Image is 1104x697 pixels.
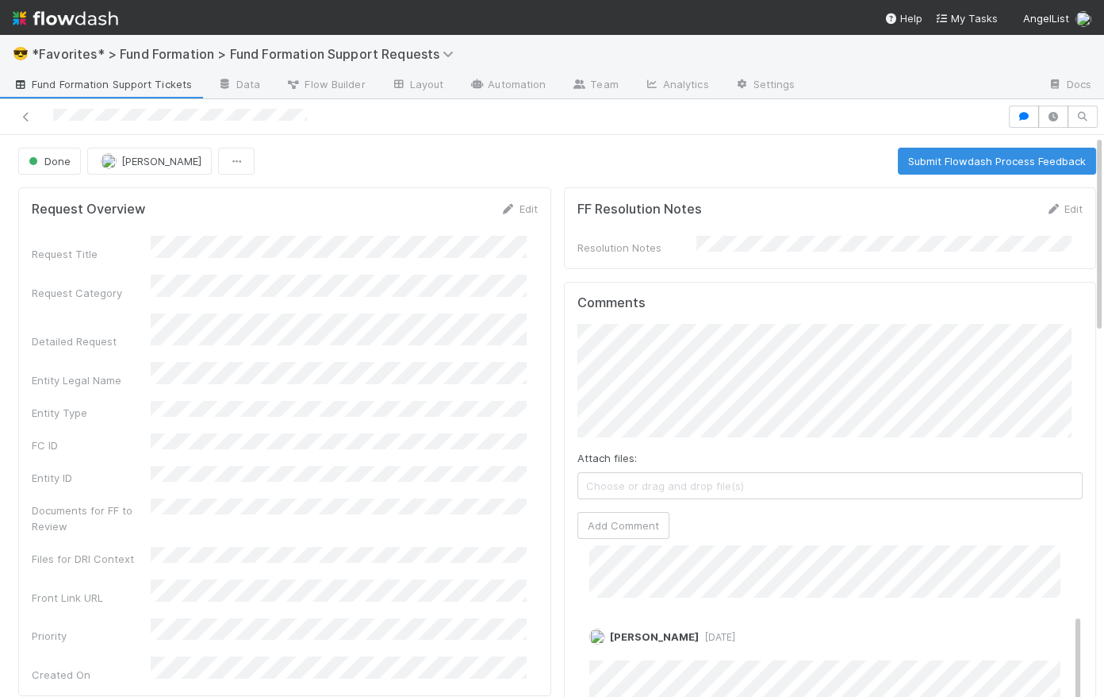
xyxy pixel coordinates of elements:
h5: FF Resolution Notes [577,202,702,218]
div: Front Link URL [32,590,151,606]
span: Done [25,155,71,168]
button: [PERSON_NAME] [87,148,212,175]
span: AngelList [1023,12,1069,25]
a: Flow Builder [273,73,378,98]
img: avatar_b467e446-68e1-4310-82a7-76c532dc3f4b.png [589,629,605,645]
a: Layout [378,73,457,98]
div: Documents for FF to Review [32,503,151,534]
span: [PERSON_NAME] [121,155,201,168]
button: Submit Flowdash Process Feedback [898,148,1096,175]
div: Entity Type [32,405,151,421]
div: Detailed Request [32,333,151,349]
h5: Request Overview [32,202,145,218]
a: Automation [456,73,558,98]
div: Resolution Notes [577,240,696,256]
button: Done [18,148,81,175]
div: Created On [32,667,151,683]
div: Files for DRI Context [32,551,151,567]
div: Request Category [32,285,151,301]
div: Entity ID [32,470,151,486]
div: Priority [32,628,151,644]
a: Analytics [631,73,722,98]
a: Docs [1035,73,1104,98]
a: Settings [722,73,808,98]
div: Help [884,10,922,26]
span: [DATE] [699,631,735,643]
button: Add Comment [577,512,669,539]
div: Entity Legal Name [32,372,151,388]
div: FC ID [32,437,151,453]
img: logo-inverted-e16ddd16eac7371096b0.svg [13,5,118,32]
h5: Comments [577,295,1083,311]
label: Attach files: [577,450,637,466]
div: Request Title [32,246,151,262]
a: Edit [1045,202,1083,215]
span: My Tasks [935,12,998,25]
span: [PERSON_NAME] [610,630,699,643]
span: 😎 [13,47,29,60]
a: Edit [500,202,538,215]
span: Flow Builder [286,76,365,92]
a: Data [205,73,273,98]
span: *Favorites* > Fund Formation > Fund Formation Support Requests [32,46,462,62]
img: avatar_b467e446-68e1-4310-82a7-76c532dc3f4b.png [1075,11,1091,27]
span: Fund Formation Support Tickets [13,76,192,92]
span: Choose or drag and drop file(s) [578,473,1083,499]
a: My Tasks [935,10,998,26]
a: Team [558,73,631,98]
img: avatar_b467e446-68e1-4310-82a7-76c532dc3f4b.png [101,153,117,169]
